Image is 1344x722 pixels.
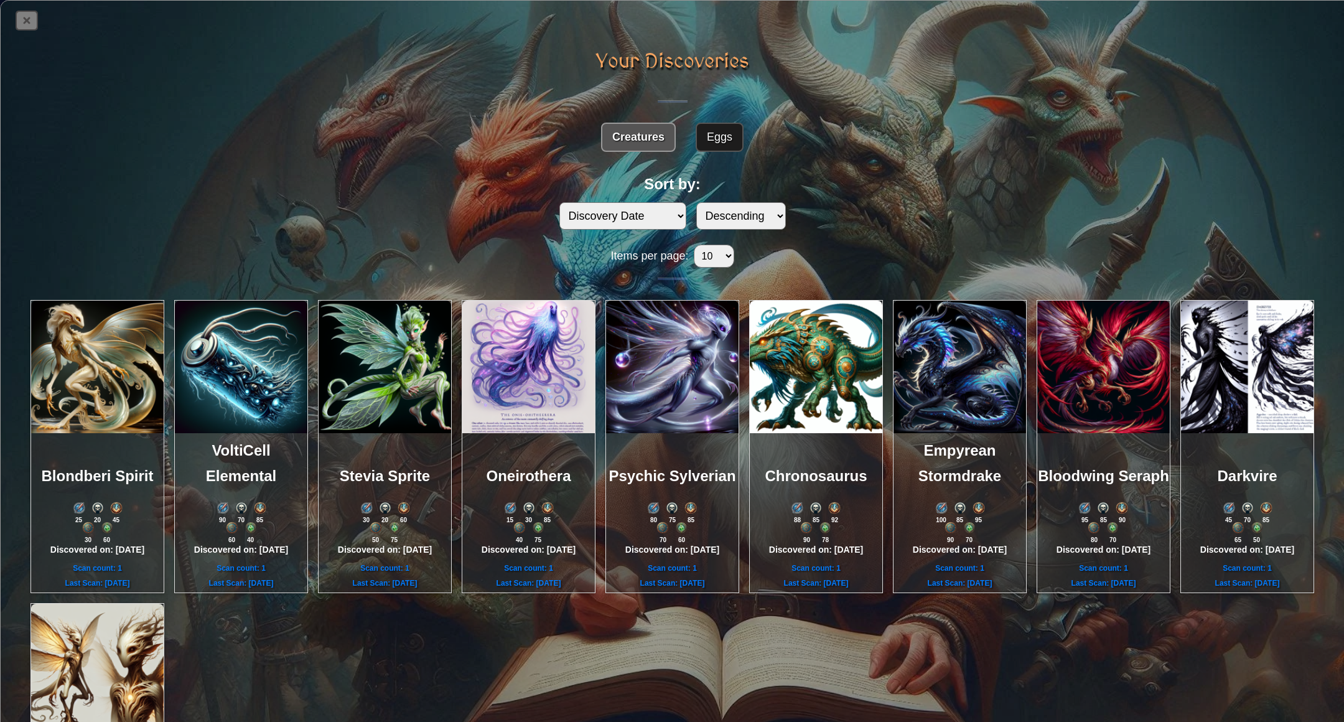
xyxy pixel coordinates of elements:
p: Scan count: 1 [175,563,307,574]
p: 70 [235,515,248,525]
img: Regenerative Ability [245,522,257,534]
img: Creature Image [175,301,307,433]
img: Creature Image [462,301,595,433]
p: Scan count: 1 [338,563,432,574]
button: Eggs [696,123,744,152]
p: 95 [1078,515,1091,525]
p: 88 [791,515,803,525]
p: Scan count: 1 [42,563,154,574]
p: Scan count: 1 [1038,563,1169,574]
img: Creature Image [319,301,451,433]
p: Discovered on: [DATE] [894,543,1026,556]
p: Last Scan: [DATE] [894,578,1026,589]
img: Creature Image [606,301,739,433]
p: 40 [513,535,526,545]
img: Power Level [1116,502,1128,514]
img: Attack Ability [73,502,85,514]
p: Last Scan: [DATE] [175,578,307,589]
img: Creature Image [750,301,882,433]
p: 80 [647,515,660,525]
img: Attack Ability [360,502,373,514]
p: Scan count: 1 [1200,563,1294,574]
img: Regenerative Ability [675,522,688,534]
p: Scan count: 1 [894,563,1026,574]
img: Danger Level [1241,502,1254,514]
p: 60 [226,535,238,545]
p: Scan count: 1 [482,563,576,574]
img: Regenerative Ability [819,522,831,534]
p: 85 [954,515,966,525]
p: 85 [254,515,266,525]
p: 60 [101,535,113,545]
p: Last Scan: [DATE] [338,578,432,589]
p: 92 [828,515,841,525]
img: Creature Image [31,301,164,433]
img: Regenerative Ability [532,522,544,534]
p: 75 [666,515,678,525]
img: Creature Image [894,301,1026,433]
p: 90 [945,535,957,545]
p: 30 [523,515,535,525]
img: Protective Ability [945,522,957,534]
img: Power Level [110,502,123,514]
p: 60 [675,535,688,545]
img: Attack Ability [935,502,948,514]
h3: Empyrean Stormdrake [894,438,1026,489]
p: 25 [73,515,85,525]
h3: Stevia Sprite [338,464,432,489]
label: Items per page: [610,248,688,265]
img: Danger Level [235,502,248,514]
img: Protective Ability [82,522,95,534]
img: Protective Ability [1232,522,1244,534]
p: 95 [973,515,985,525]
p: Discovered on: [DATE] [482,543,576,556]
p: 90 [217,515,229,525]
h3: Bloodwing Seraph [1038,464,1169,489]
p: 90 [800,535,813,545]
p: Discovered on: [DATE] [175,543,307,556]
p: 75 [532,535,544,545]
p: 30 [360,515,373,525]
img: Protective Ability [656,522,669,534]
img: Regenerative Ability [101,522,113,534]
p: 65 [1232,535,1244,545]
p: 70 [1106,535,1119,545]
p: Scan count: 1 [765,563,867,574]
p: Scan count: 1 [609,563,735,574]
img: Attack Ability [217,502,229,514]
img: Attack Ability [1078,502,1091,514]
h3: Psychic Sylverian [609,464,735,489]
img: Attack Ability [791,502,803,514]
h3: VoltiCell Elemental [175,438,307,489]
img: Regenerative Ability [1106,522,1119,534]
button: Creatures [601,123,676,152]
img: Protective Ability [800,522,813,534]
p: Discovered on: [DATE] [765,543,867,556]
p: 70 [963,535,976,545]
p: Last Scan: [DATE] [1038,578,1169,589]
p: 20 [379,515,391,525]
img: Regenerative Ability [388,522,401,534]
p: 85 [1260,515,1272,525]
p: 80 [1088,535,1100,545]
p: Discovered on: [DATE] [338,543,432,556]
p: 100 [935,515,948,525]
p: Last Scan: [DATE] [42,578,154,589]
img: Protective Ability [226,522,238,534]
p: 85 [810,515,822,525]
p: 50 [1251,535,1263,545]
p: 45 [110,515,123,525]
img: Power Level [828,502,841,514]
h2: Your Discoveries [30,1,1314,80]
img: Danger Level [666,502,678,514]
img: Power Level [398,502,410,514]
img: Attack Ability [504,502,516,514]
p: Last Scan: [DATE] [1200,578,1294,589]
h3: Blondberi Spirit [42,464,154,489]
img: Attack Ability [1223,502,1235,514]
p: 60 [398,515,410,525]
img: Protective Ability [513,522,526,534]
p: 75 [388,535,401,545]
h5: Sort by: [30,172,1314,197]
p: Discovered on: [DATE] [42,543,154,556]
